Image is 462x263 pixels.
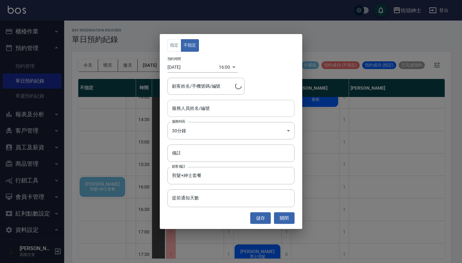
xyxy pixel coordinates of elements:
[172,164,185,169] label: 顧客備註
[167,122,295,139] div: 30分鐘
[172,119,185,124] label: 服務時長
[167,56,181,61] label: 預約時間
[274,212,295,224] button: 關閉
[167,39,181,52] button: 指定
[181,39,199,52] button: 不指定
[167,62,219,73] input: Choose date, selected date is 2025-08-26
[250,212,271,224] button: 儲存
[219,62,230,73] div: 16:00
